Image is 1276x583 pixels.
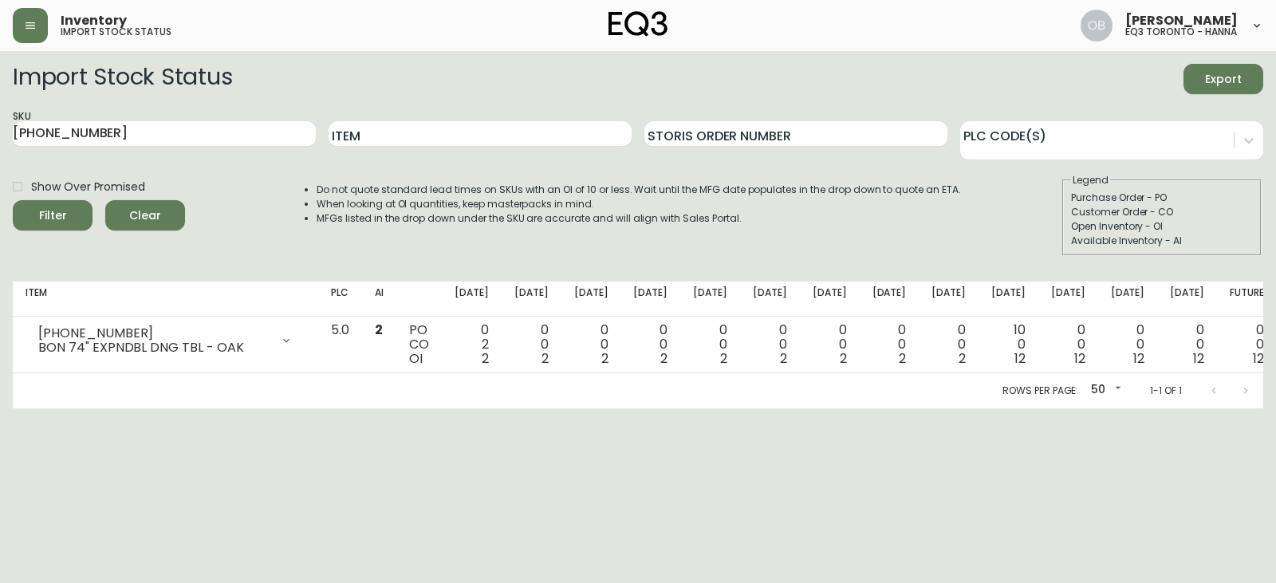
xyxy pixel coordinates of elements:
[574,323,608,366] div: 0 0
[1150,384,1182,398] p: 1-1 of 1
[1157,282,1217,317] th: [DATE]
[317,197,961,211] li: When looking at OI quantities, keep masterpacks in mind.
[1014,349,1026,368] span: 12
[931,323,966,366] div: 0 0
[455,323,489,366] div: 0 2
[514,323,549,366] div: 0 0
[38,341,270,355] div: BON 74" EXPNDBL DNG TBL - OAK
[979,282,1038,317] th: [DATE]
[1253,349,1264,368] span: 12
[813,323,847,366] div: 0 0
[840,349,847,368] span: 2
[1071,234,1253,248] div: Available Inventory - AI
[362,282,396,317] th: AI
[1170,323,1204,366] div: 0 0
[860,282,920,317] th: [DATE]
[608,11,668,37] img: logo
[1133,349,1144,368] span: 12
[502,282,561,317] th: [DATE]
[1111,323,1145,366] div: 0 0
[601,349,608,368] span: 2
[780,349,787,368] span: 2
[872,323,907,366] div: 0 0
[1098,282,1158,317] th: [DATE]
[1193,349,1204,368] span: 12
[61,14,127,27] span: Inventory
[1051,323,1085,366] div: 0 0
[1125,27,1237,37] h5: eq3 toronto - hanna
[959,349,966,368] span: 2
[800,282,860,317] th: [DATE]
[740,282,800,317] th: [DATE]
[991,323,1026,366] div: 10 0
[318,317,362,373] td: 5.0
[1071,205,1253,219] div: Customer Order - CO
[620,282,680,317] th: [DATE]
[1071,219,1253,234] div: Open Inventory - OI
[1071,191,1253,205] div: Purchase Order - PO
[1071,173,1110,187] legend: Legend
[1081,10,1113,41] img: 8e0065c524da89c5c924d5ed86cfe468
[26,323,305,358] div: [PHONE_NUMBER]BON 74" EXPNDBL DNG TBL - OAK
[633,323,668,366] div: 0 0
[13,64,232,94] h2: Import Stock Status
[1183,64,1263,94] button: Export
[1038,282,1098,317] th: [DATE]
[409,349,423,368] span: OI
[753,323,787,366] div: 0 0
[38,326,270,341] div: [PHONE_NUMBER]
[919,282,979,317] th: [DATE]
[720,349,727,368] span: 2
[442,282,502,317] th: [DATE]
[375,321,383,339] span: 2
[118,206,172,226] span: Clear
[105,200,185,230] button: Clear
[1125,14,1238,27] span: [PERSON_NAME]
[317,211,961,226] li: MFGs listed in the drop down under the SKU are accurate and will align with Sales Portal.
[409,323,429,366] div: PO CO
[1074,349,1085,368] span: 12
[31,179,145,195] span: Show Over Promised
[542,349,549,368] span: 2
[899,349,906,368] span: 2
[1085,377,1124,404] div: 50
[13,200,93,230] button: Filter
[61,27,171,37] h5: import stock status
[680,282,740,317] th: [DATE]
[317,183,961,197] li: Do not quote standard lead times on SKUs with an OI of 10 or less. Wait until the MFG date popula...
[561,282,621,317] th: [DATE]
[482,349,489,368] span: 2
[1196,69,1250,89] span: Export
[1230,323,1264,366] div: 0 0
[693,323,727,366] div: 0 0
[318,282,362,317] th: PLC
[660,349,668,368] span: 2
[13,282,318,317] th: Item
[1002,384,1078,398] p: Rows per page:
